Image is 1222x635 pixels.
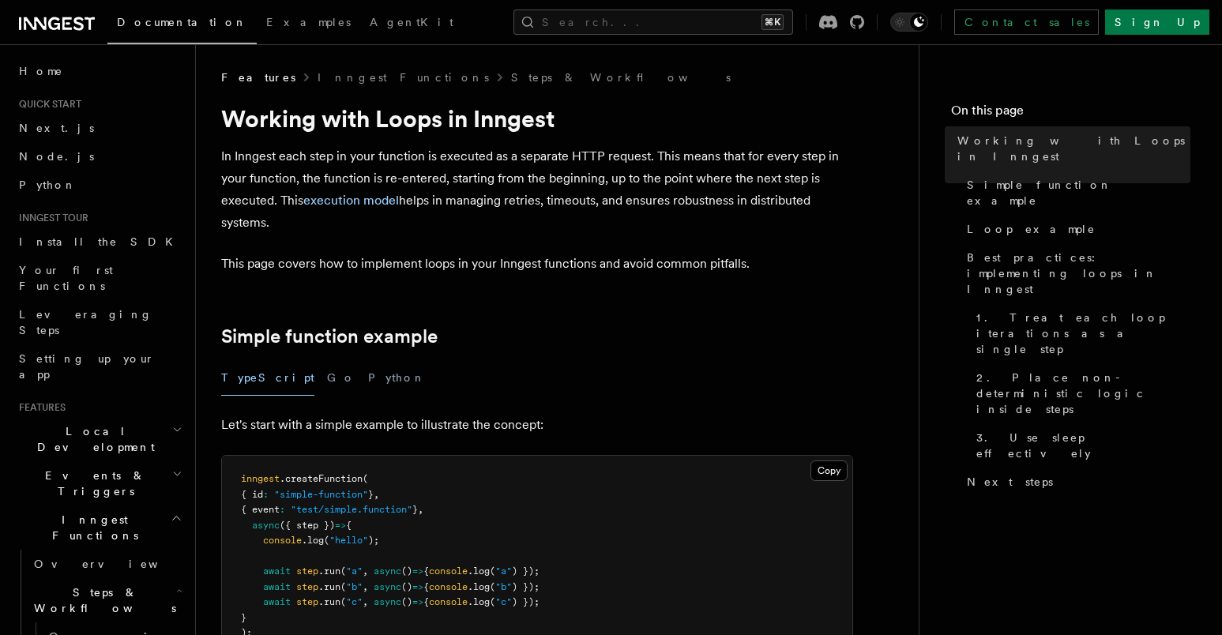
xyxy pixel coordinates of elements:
p: Let's start with a simple example to illustrate the concept: [221,414,853,436]
span: Features [13,401,66,414]
span: Quick start [13,98,81,111]
a: 1. Treat each loop iterations as a single step [970,303,1190,363]
span: Leveraging Steps [19,308,152,336]
span: console [429,565,468,577]
a: Best practices: implementing loops in Inngest [961,243,1190,303]
span: , [418,504,423,515]
a: Python [13,171,186,199]
span: ) }); [512,565,540,577]
span: Python [19,178,77,191]
span: { [423,565,429,577]
span: console [263,535,302,546]
span: .log [302,535,324,546]
span: Next steps [967,474,1053,490]
a: execution model [303,193,399,208]
span: "hello" [329,535,368,546]
h1: Working with Loops in Inngest [221,104,853,133]
span: .run [318,596,340,607]
button: Local Development [13,417,186,461]
span: ); [368,535,379,546]
span: } [368,489,374,500]
span: Features [221,70,295,85]
span: "a" [495,565,512,577]
span: console [429,596,468,607]
span: .run [318,581,340,592]
a: Sign Up [1105,9,1209,35]
a: Next.js [13,114,186,142]
span: } [412,504,418,515]
span: ({ step }) [280,520,335,531]
a: 3. Use sleep effectively [970,423,1190,468]
button: Inngest Functions [13,505,186,550]
span: : [280,504,285,515]
span: () [401,565,412,577]
span: console [429,581,468,592]
a: Working with Loops in Inngest [951,126,1190,171]
span: "simple-function" [274,489,368,500]
span: Simple function example [967,177,1190,209]
span: async [374,581,401,592]
a: Loop example [961,215,1190,243]
span: ( [490,581,495,592]
a: Inngest Functions [318,70,489,85]
span: Install the SDK [19,235,182,248]
span: => [412,596,423,607]
a: 2. Place non-deterministic logic inside steps [970,363,1190,423]
span: { [423,596,429,607]
span: Node.js [19,150,94,163]
span: => [412,581,423,592]
a: Home [13,57,186,85]
a: Overview [28,550,186,578]
a: AgentKit [360,5,463,43]
button: Search...⌘K [513,9,793,35]
span: 3. Use sleep effectively [976,430,1190,461]
a: Node.js [13,142,186,171]
span: async [374,596,401,607]
span: .createFunction [280,473,363,484]
a: Simple function example [961,171,1190,215]
span: , [363,596,368,607]
span: ( [340,581,346,592]
span: => [335,520,346,531]
span: { [346,520,352,531]
span: AgentKit [370,16,453,28]
span: Steps & Workflows [28,584,176,616]
span: () [401,596,412,607]
a: Your first Functions [13,256,186,300]
span: () [401,581,412,592]
span: Documentation [117,16,247,28]
span: await [263,565,291,577]
span: step [296,596,318,607]
span: .log [468,596,490,607]
span: 1. Treat each loop iterations as a single step [976,310,1190,357]
span: ) }); [512,581,540,592]
span: inngest [241,473,280,484]
a: Setting up your app [13,344,186,389]
button: TypeScript [221,360,314,396]
span: await [263,581,291,592]
span: async [252,520,280,531]
a: Examples [257,5,360,43]
span: ( [340,596,346,607]
span: ( [363,473,368,484]
span: Best practices: implementing loops in Inngest [967,250,1190,297]
span: } [241,612,246,623]
span: { [423,581,429,592]
span: Your first Functions [19,264,113,292]
span: "b" [346,581,363,592]
span: .log [468,581,490,592]
span: , [374,489,379,500]
span: ) }); [512,596,540,607]
span: "a" [346,565,363,577]
span: Inngest Functions [13,512,171,543]
span: "test/simple.function" [291,504,412,515]
a: Steps & Workflows [511,70,731,85]
span: : [263,489,269,500]
span: await [263,596,291,607]
span: Overview [34,558,197,570]
span: .log [468,565,490,577]
span: Events & Triggers [13,468,172,499]
h4: On this page [951,101,1190,126]
span: Loop example [967,221,1096,237]
span: { id [241,489,263,500]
